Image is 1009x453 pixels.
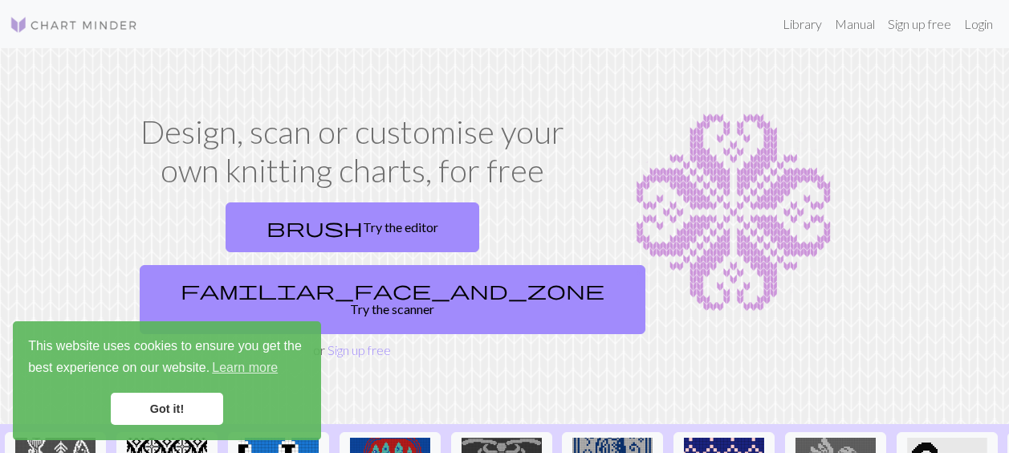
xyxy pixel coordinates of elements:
[828,8,881,40] a: Manual
[226,202,479,252] a: Try the editor
[181,279,604,301] span: familiar_face_and_zone
[210,356,280,380] a: learn more about cookies
[111,393,223,425] a: dismiss cookie message
[958,8,999,40] a: Login
[10,15,138,35] img: Logo
[328,342,391,357] a: Sign up free
[140,265,645,334] a: Try the scanner
[776,8,828,40] a: Library
[28,337,306,380] span: This website uses cookies to ensure you get the best experience on our website.
[266,216,363,239] span: brush
[13,321,321,440] div: cookieconsent
[591,112,877,313] img: Chart example
[133,196,572,360] div: or
[881,8,958,40] a: Sign up free
[133,112,572,190] h1: Design, scan or customise your own knitting charts, for free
